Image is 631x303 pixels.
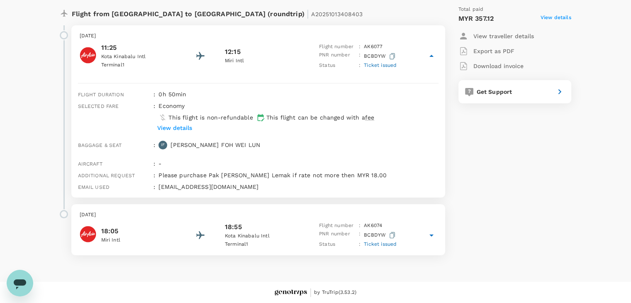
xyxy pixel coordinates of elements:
[364,241,397,247] span: Ticket issued
[80,32,437,40] p: [DATE]
[319,222,356,230] p: Flight number
[359,222,361,230] p: :
[78,184,110,190] span: Email used
[319,230,356,240] p: PNR number
[80,211,437,219] p: [DATE]
[78,92,124,98] span: Flight duration
[319,61,356,70] p: Status
[477,88,512,95] span: Get Support
[78,161,102,167] span: Aircraft
[364,62,397,68] span: Ticket issued
[150,156,155,168] div: :
[150,137,155,156] div: :
[458,14,494,24] p: MYR 357.12
[458,29,534,44] button: View traveller details
[158,183,438,191] p: [EMAIL_ADDRESS][DOMAIN_NAME]
[80,47,96,64] img: AirAsia
[458,44,514,59] button: Export as PDF
[150,168,155,179] div: :
[364,230,397,240] p: BCBDYW
[359,61,361,70] p: :
[158,102,185,110] p: economy
[364,43,382,51] p: AK 6077
[101,61,176,69] p: Terminal 1
[155,168,438,179] div: Please purchase Pak [PERSON_NAME] Lemak if rate not more then MYR 18.00
[101,43,176,53] p: 11:25
[150,87,155,98] div: :
[101,53,176,61] p: Kota Kinabalu Intl
[365,114,374,121] span: fee
[473,32,534,40] p: View traveller details
[225,232,300,240] p: Kota Kinabalu Intl
[359,43,361,51] p: :
[72,5,363,20] p: Flight from [GEOGRAPHIC_DATA] to [GEOGRAPHIC_DATA] (roundtrip)
[225,222,242,232] p: 18:55
[158,90,438,98] p: 0h 50min
[225,57,300,65] p: Miri Intl
[364,222,382,230] p: AK 6074
[150,98,155,137] div: :
[364,51,397,61] p: BCBDYW
[359,240,361,249] p: :
[319,43,356,51] p: Flight number
[78,173,135,178] span: Additional request
[155,156,438,168] div: -
[319,51,356,61] p: PNR number
[155,122,194,134] button: View details
[78,103,119,109] span: Selected fare
[161,142,165,148] p: IF
[307,8,309,20] span: |
[150,179,155,191] div: :
[311,11,363,17] span: A20251013408403
[7,270,33,296] iframe: Button to launch messaging window
[171,141,260,149] p: [PERSON_NAME] FOH WEI LUN
[314,288,356,297] span: by TruTrip ( 3.53.2 )
[359,230,361,240] p: :
[319,240,356,249] p: Status
[458,5,484,14] span: Total paid
[275,290,307,296] img: Genotrips - EPOMS
[80,226,96,242] img: AirAsia
[168,113,253,122] p: This flight is non-refundable
[458,59,524,73] button: Download invoice
[101,226,176,236] p: 18:05
[225,47,241,57] p: 12:15
[157,124,192,132] p: View details
[473,47,514,55] p: Export as PDF
[78,142,122,148] span: Baggage & seat
[101,236,176,244] p: Miri Intl
[225,240,300,249] p: Terminal 1
[473,62,524,70] p: Download invoice
[541,14,571,24] span: View details
[266,113,374,122] p: This flight can be changed with a
[359,51,361,61] p: :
